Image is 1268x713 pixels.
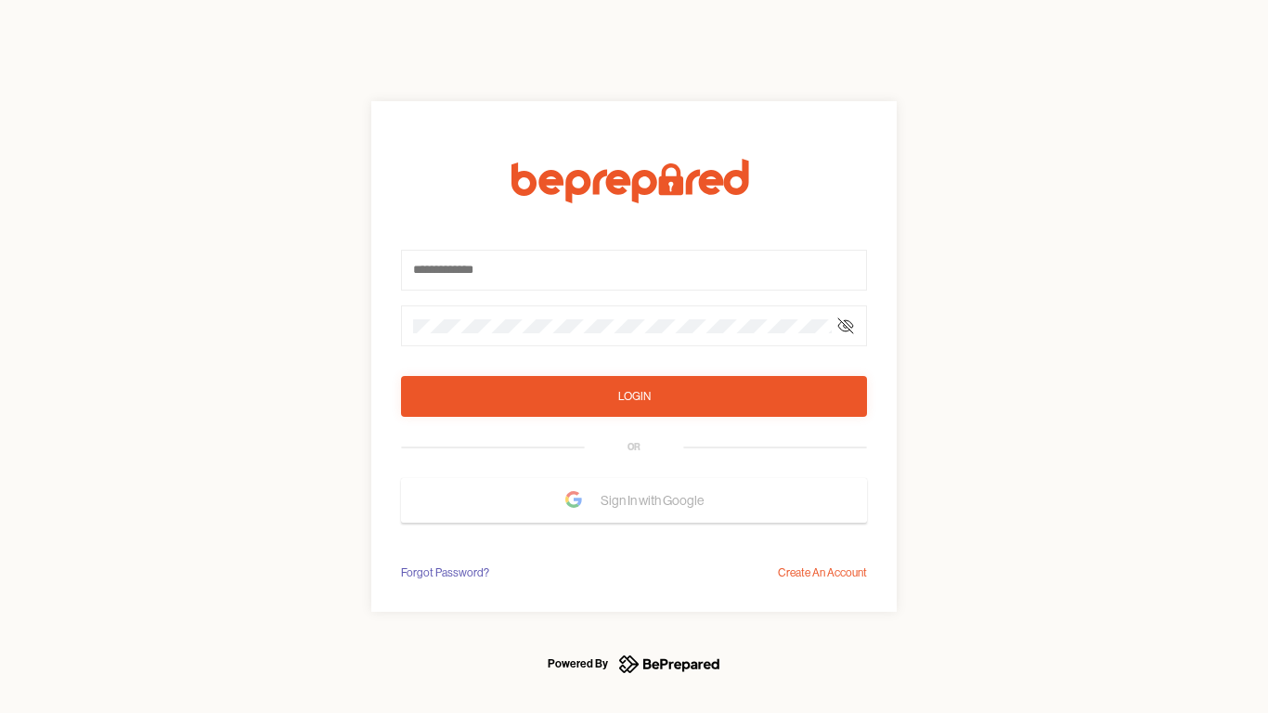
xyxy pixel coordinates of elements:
button: Sign In with Google [401,478,867,523]
div: Forgot Password? [401,564,489,582]
span: Sign In with Google [601,484,713,517]
div: Create An Account [778,564,867,582]
button: Login [401,376,867,417]
div: Powered By [548,653,608,675]
div: Login [618,387,651,406]
div: OR [628,440,640,455]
